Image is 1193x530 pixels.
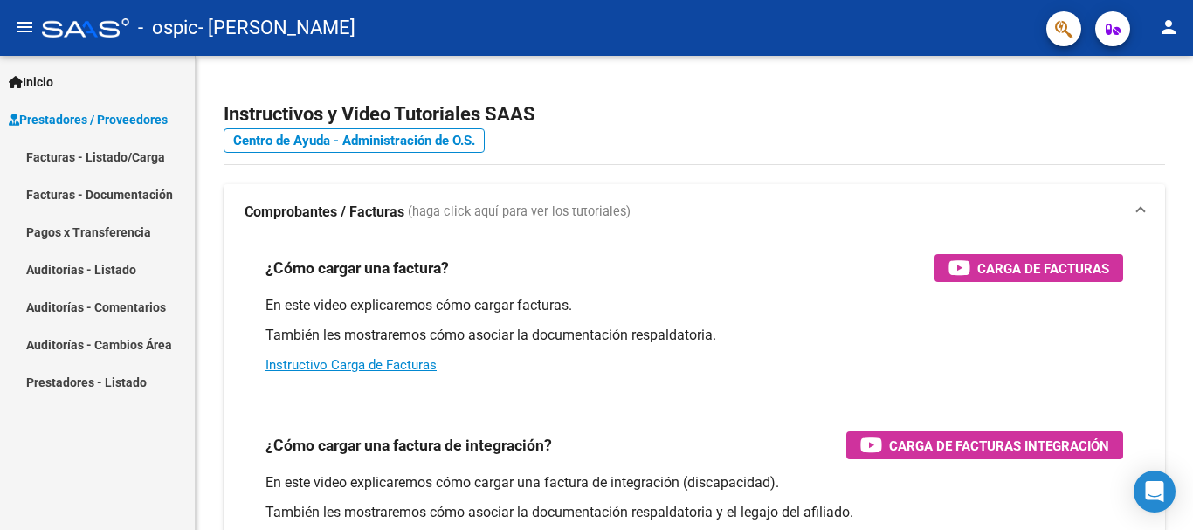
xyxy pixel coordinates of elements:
[1134,471,1176,513] div: Open Intercom Messenger
[265,503,1123,522] p: También les mostraremos cómo asociar la documentación respaldatoria y el legajo del afiliado.
[265,357,437,373] a: Instructivo Carga de Facturas
[846,431,1123,459] button: Carga de Facturas Integración
[889,435,1109,457] span: Carga de Facturas Integración
[245,203,404,222] strong: Comprobantes / Facturas
[14,17,35,38] mat-icon: menu
[265,256,449,280] h3: ¿Cómo cargar una factura?
[977,258,1109,279] span: Carga de Facturas
[408,203,631,222] span: (haga click aquí para ver los tutoriales)
[934,254,1123,282] button: Carga de Facturas
[224,98,1165,131] h2: Instructivos y Video Tutoriales SAAS
[1158,17,1179,38] mat-icon: person
[9,110,168,129] span: Prestadores / Proveedores
[265,473,1123,492] p: En este video explicaremos cómo cargar una factura de integración (discapacidad).
[265,326,1123,345] p: También les mostraremos cómo asociar la documentación respaldatoria.
[224,184,1165,240] mat-expansion-panel-header: Comprobantes / Facturas (haga click aquí para ver los tutoriales)
[138,9,198,47] span: - ospic
[9,72,53,92] span: Inicio
[224,128,485,153] a: Centro de Ayuda - Administración de O.S.
[265,296,1123,315] p: En este video explicaremos cómo cargar facturas.
[265,433,552,458] h3: ¿Cómo cargar una factura de integración?
[198,9,355,47] span: - [PERSON_NAME]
